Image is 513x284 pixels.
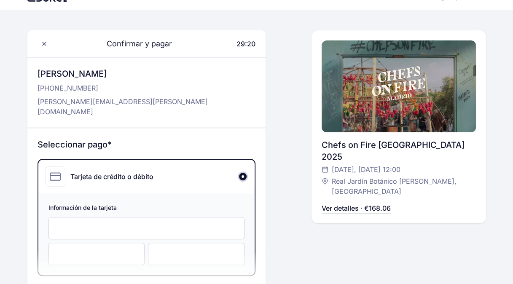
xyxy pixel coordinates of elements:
iframe: Secure CVC input frame [157,250,236,258]
p: [PHONE_NUMBER] [38,83,256,93]
span: Información de la tarjeta [48,204,245,214]
iframe: Secure card number input frame [57,224,236,232]
span: [DATE], [DATE] 12:00 [332,164,400,174]
h3: [PERSON_NAME] [38,68,256,80]
span: 29:20 [236,40,255,48]
h3: Seleccionar pago* [38,139,256,150]
p: [PERSON_NAME][EMAIL_ADDRESS][PERSON_NAME][DOMAIN_NAME] [38,96,256,117]
div: Tarjeta de crédito o débito [70,171,153,182]
span: Real Jardín Botánico [PERSON_NAME], [GEOGRAPHIC_DATA] [332,176,467,196]
iframe: Secure expiration date input frame [57,250,136,258]
span: Confirmar y pagar [97,38,172,50]
div: Chefs on Fire [GEOGRAPHIC_DATA] 2025 [322,139,475,163]
p: Ver detalles · €168.06 [322,203,391,213]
